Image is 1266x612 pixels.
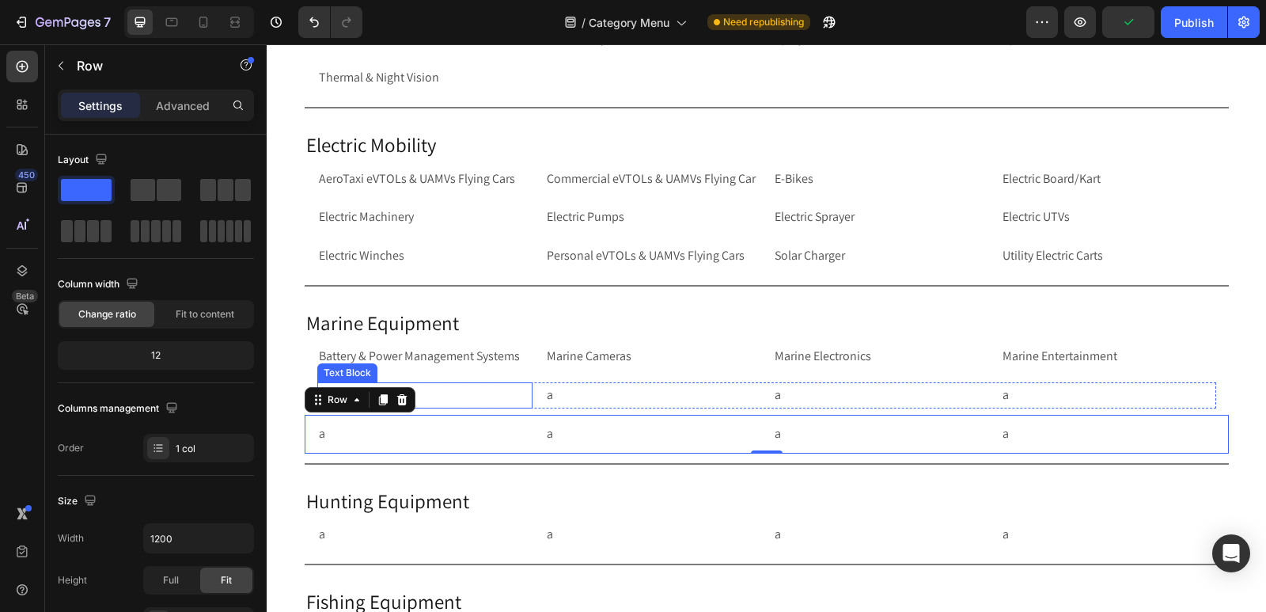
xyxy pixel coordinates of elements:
[280,378,492,401] p: a
[58,441,84,455] div: Order
[15,169,38,181] div: 450
[508,340,720,363] p: a
[508,200,720,223] p: Solar Charger
[38,443,962,472] h2: Hunting Equipment
[1212,534,1250,572] div: Open Intercom Messenger
[163,573,179,587] span: Full
[280,200,492,223] p: Personal eVTOLs & UAMVs Flying Cars
[58,573,87,587] div: Height
[279,299,494,325] div: Rich Text Editor. Editing area: main
[51,299,266,325] div: Rich Text Editor. Editing area: main
[221,573,232,587] span: Fit
[736,340,948,363] p: a
[508,162,720,184] p: Electric Sprayer
[280,124,492,146] p: Commercial eVTOLs & UAMVs Flying Car
[54,321,108,336] div: Text Block
[52,479,264,502] p: a
[38,264,962,294] h2: Marine Equipment
[6,6,118,38] button: 7
[736,162,948,184] p: Electric UTVs
[52,301,264,324] p: Battery & Power Management Systems
[144,524,253,553] input: Auto
[506,299,722,325] div: Rich Text Editor. Editing area: main
[176,307,234,321] span: Fit to content
[58,150,111,171] div: Layout
[58,531,84,545] div: Width
[723,15,804,29] span: Need republishing
[58,398,181,420] div: Columns management
[52,200,264,223] p: Electric Winches
[736,200,948,223] p: Utility Electric Carts
[156,97,210,114] p: Advanced
[61,344,251,367] div: 12
[58,348,84,363] div: Row
[508,479,720,502] p: a
[298,6,362,38] div: Undo/Redo
[1161,6,1227,38] button: Publish
[508,124,720,146] p: E-Bikes
[77,56,211,75] p: Row
[1174,14,1214,31] div: Publish
[12,290,38,302] div: Beta
[52,378,264,401] p: a
[280,162,492,184] p: Electric Pumps
[280,479,492,502] p: a
[582,14,586,31] span: /
[58,274,142,295] div: Column width
[734,299,949,325] div: Rich Text Editor. Editing area: main
[58,491,100,512] div: Size
[78,97,123,114] p: Settings
[52,340,264,363] p: a
[78,307,136,321] span: Change ratio
[104,13,111,32] p: 7
[736,479,948,502] p: a
[736,378,948,401] p: a
[38,543,962,572] h2: Fishing Equipment
[508,301,720,324] p: Marine Electronics
[736,301,948,324] p: Marine Entertainment
[280,340,492,363] p: a
[589,14,669,31] span: Category Menu
[176,442,250,456] div: 1 col
[280,301,492,324] p: Marine Cameras
[52,162,264,184] p: Electric Machinery
[736,124,948,146] p: Electric Board/Kart
[508,378,720,401] p: a
[267,44,1266,612] iframe: Design area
